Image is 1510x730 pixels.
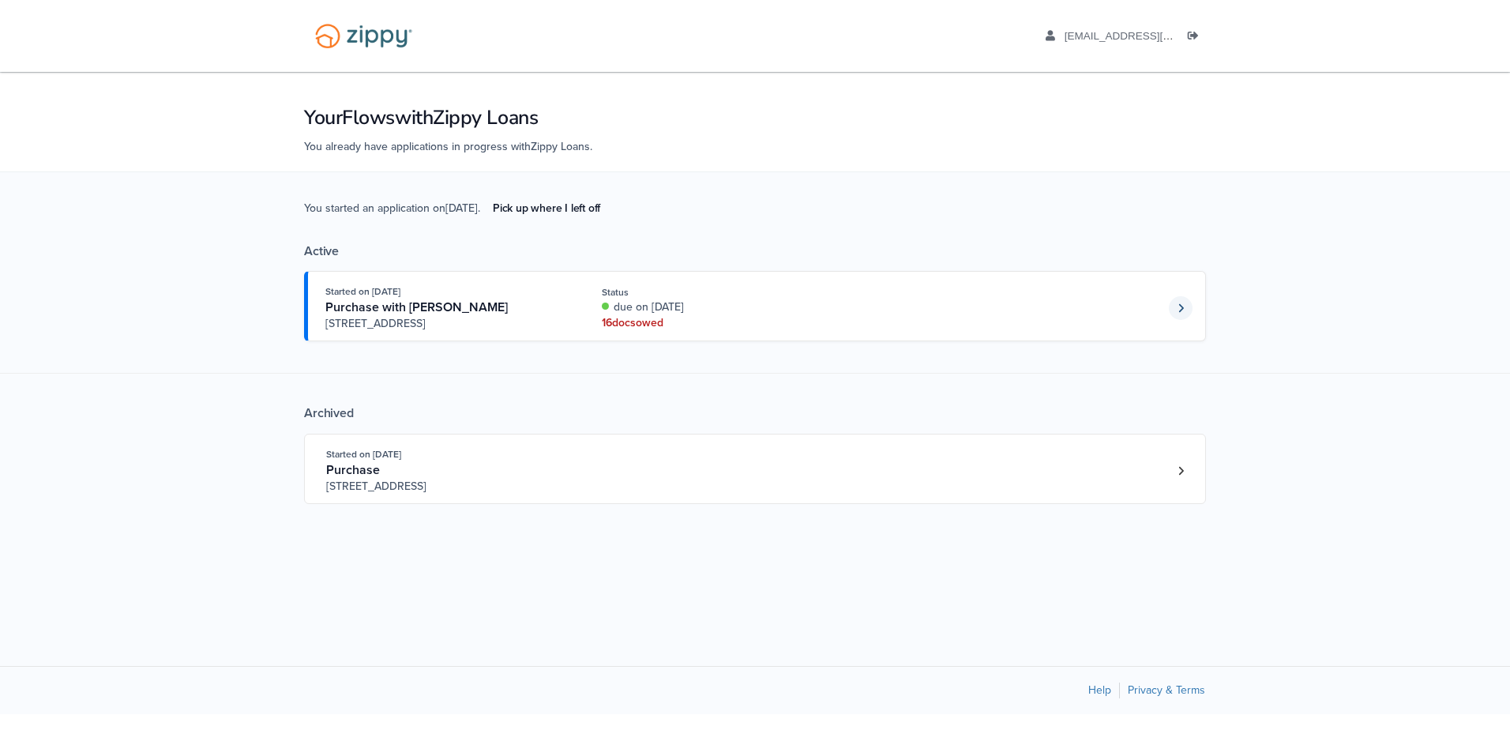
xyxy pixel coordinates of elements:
span: Purchase with [PERSON_NAME] [325,299,508,315]
span: [STREET_ADDRESS] [326,479,567,495]
a: Help [1088,683,1111,697]
span: [STREET_ADDRESS] [325,316,566,332]
div: 16 doc s owed [602,315,813,331]
div: Active [304,243,1206,259]
a: Privacy & Terms [1128,683,1205,697]
span: Purchase [326,462,380,478]
span: Started on [DATE] [325,286,400,297]
div: Archived [304,405,1206,421]
div: due on [DATE] [602,299,813,315]
span: Started on [DATE] [326,449,401,460]
span: You already have applications in progress with Zippy Loans . [304,140,592,153]
a: Open loan 4211551 [304,271,1206,341]
div: Status [602,285,813,299]
a: Loan number 4210367 [1169,459,1193,483]
a: edit profile [1046,30,1245,46]
h1: Your Flows with Zippy Loans [304,104,1206,131]
a: Open loan 4210367 [304,434,1206,504]
a: Loan number 4211551 [1169,296,1193,320]
span: You started an application on [DATE] . [304,200,613,243]
a: Log out [1188,30,1205,46]
span: mrs.frost829@gmail.com [1065,30,1245,42]
a: Pick up where I left off [480,195,613,221]
img: Logo [305,16,423,56]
